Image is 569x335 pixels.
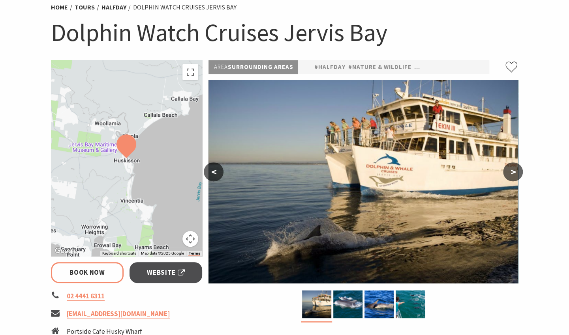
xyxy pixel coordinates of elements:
a: [EMAIL_ADDRESS][DOMAIN_NAME] [67,309,170,318]
button: > [503,162,523,181]
img: JB Dolphins2 [364,290,394,318]
a: Book Now [51,262,124,283]
img: Look! [396,290,425,318]
span: Website [147,267,185,278]
img: JB Dolphins [333,290,362,318]
a: Tours [75,3,95,11]
a: #Sightseeing Tours [414,62,481,72]
a: Terms (opens in new tab) [188,251,200,256]
a: #Nature & Wildlife [348,62,411,72]
button: Toggle fullscreen view [182,64,198,80]
button: Keyboard shortcuts [102,251,136,256]
h1: Dolphin Watch Cruises Jervis Bay [51,17,518,48]
img: Dolphin Watch Cruises Jervis Bay [208,80,518,283]
span: Map data ©2025 Google [141,251,184,255]
a: halfday [101,3,126,11]
a: #halfday [314,62,345,72]
img: Google [53,246,79,256]
button: < [204,162,223,181]
a: Home [51,3,68,11]
a: 02 4441 6311 [67,292,105,301]
button: Map camera controls [182,231,198,247]
p: Surrounding Areas [208,60,298,74]
a: Open this area in Google Maps (opens a new window) [53,246,79,256]
a: Website [130,262,203,283]
span: Area [214,63,227,71]
li: Dolphin Watch Cruises Jervis Bay [133,2,237,13]
a: #Water Tours [484,62,531,72]
img: Dolphin Watch Cruises Jervis Bay [302,290,331,318]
